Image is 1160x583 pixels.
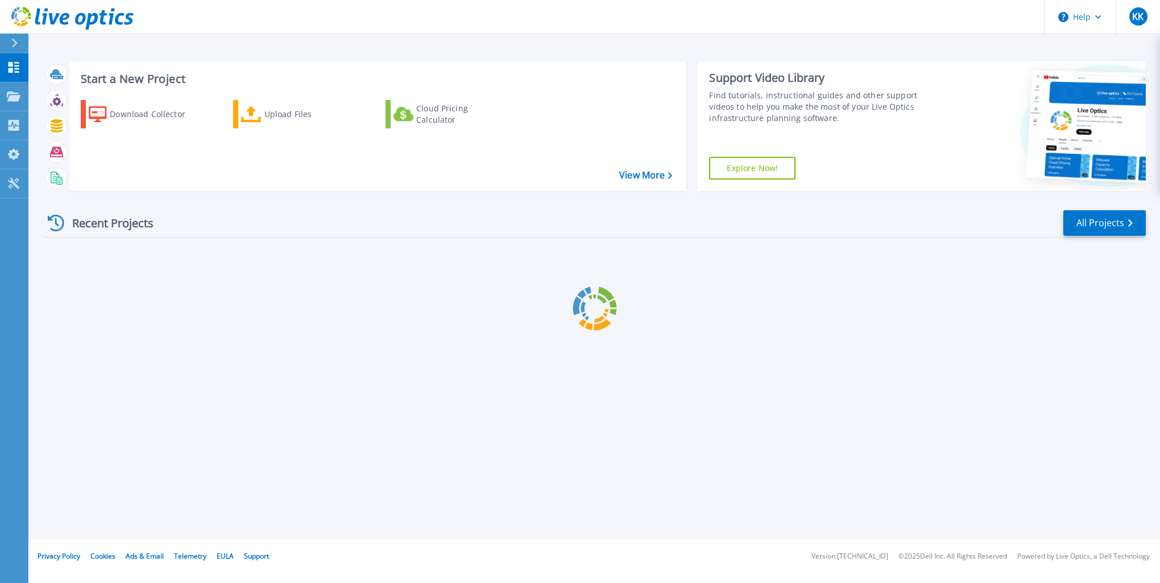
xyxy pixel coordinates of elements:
[264,103,355,126] div: Upload Files
[81,100,208,128] a: Download Collector
[619,170,672,181] a: View More
[110,103,201,126] div: Download Collector
[233,100,360,128] a: Upload Files
[709,90,938,124] div: Find tutorials, instructional guides and other support videos to help you make the most of your L...
[174,551,206,561] a: Telemetry
[1017,553,1150,560] li: Powered by Live Optics, a Dell Technology
[898,553,1007,560] li: © 2025 Dell Inc. All Rights Reserved
[90,551,115,561] a: Cookies
[416,103,507,126] div: Cloud Pricing Calculator
[244,551,269,561] a: Support
[709,157,796,180] a: Explore Now!
[81,73,672,85] h3: Start a New Project
[1132,12,1144,21] span: KK
[1063,210,1146,236] a: All Projects
[217,551,234,561] a: EULA
[38,551,80,561] a: Privacy Policy
[126,551,164,561] a: Ads & Email
[709,70,938,85] div: Support Video Library
[811,553,888,560] li: Version: [TECHNICAL_ID]
[44,209,169,237] div: Recent Projects
[386,100,512,128] a: Cloud Pricing Calculator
